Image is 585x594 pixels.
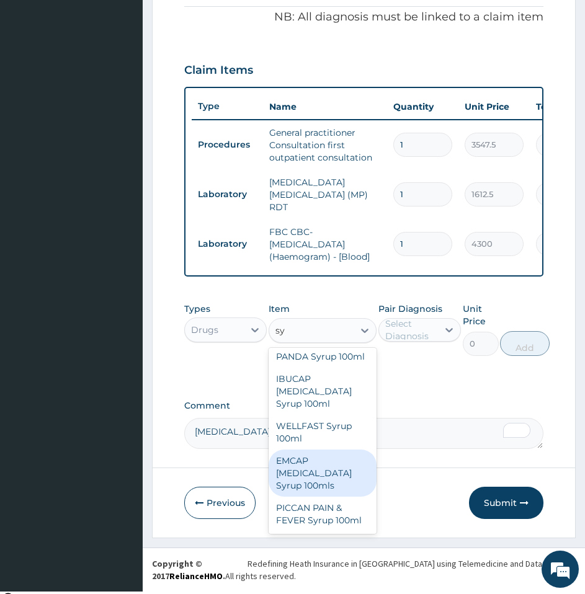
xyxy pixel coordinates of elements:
[184,64,253,78] h3: Claim Items
[143,547,585,592] footer: All rights reserved.
[184,9,543,25] p: NB: All diagnosis must be linked to a claim item
[184,418,543,449] textarea: To enrich screen reader interactions, please activate Accessibility in Grammarly extension settings
[184,487,256,519] button: Previous
[469,487,543,519] button: Submit
[191,324,218,336] div: Drugs
[269,450,377,497] div: EMCAP [MEDICAL_DATA] Syrup 100mls
[169,570,223,582] a: RelianceHMO
[152,558,225,582] strong: Copyright © 2017 .
[192,183,263,206] td: Laboratory
[387,94,458,119] th: Quantity
[269,345,377,368] div: PANDA Syrup 100ml
[6,339,236,382] textarea: Type your message and hit 'Enter'
[269,303,290,315] label: Item
[269,497,377,531] div: PICCAN PAIN & FEVER Syrup 100ml
[248,557,576,570] div: Redefining Heath Insurance in [GEOGRAPHIC_DATA] using Telemedicine and Data Science!
[458,94,530,119] th: Unit Price
[192,95,263,118] th: Type
[72,156,171,281] span: We're online!
[203,6,233,36] div: Minimize live chat window
[192,133,263,156] td: Procedures
[263,170,387,219] td: [MEDICAL_DATA] [MEDICAL_DATA] (MP) RDT
[184,304,210,314] label: Types
[263,219,387,269] td: FBC CBC-[MEDICAL_DATA] (Haemogram) - [Blood]
[269,368,377,415] div: IBUCAP [MEDICAL_DATA] Syrup 100ml
[23,62,50,93] img: d_794563401_company_1708531726252_794563401
[263,120,387,170] td: General practitioner Consultation first outpatient consultation
[378,303,442,315] label: Pair Diagnosis
[184,401,543,411] label: Comment
[269,415,377,450] div: WELLFAST Syrup 100ml
[500,331,550,356] button: Add
[463,303,499,327] label: Unit Price
[65,69,208,86] div: Chat with us now
[263,94,387,119] th: Name
[385,317,437,342] div: Select Diagnosis
[192,233,263,255] td: Laboratory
